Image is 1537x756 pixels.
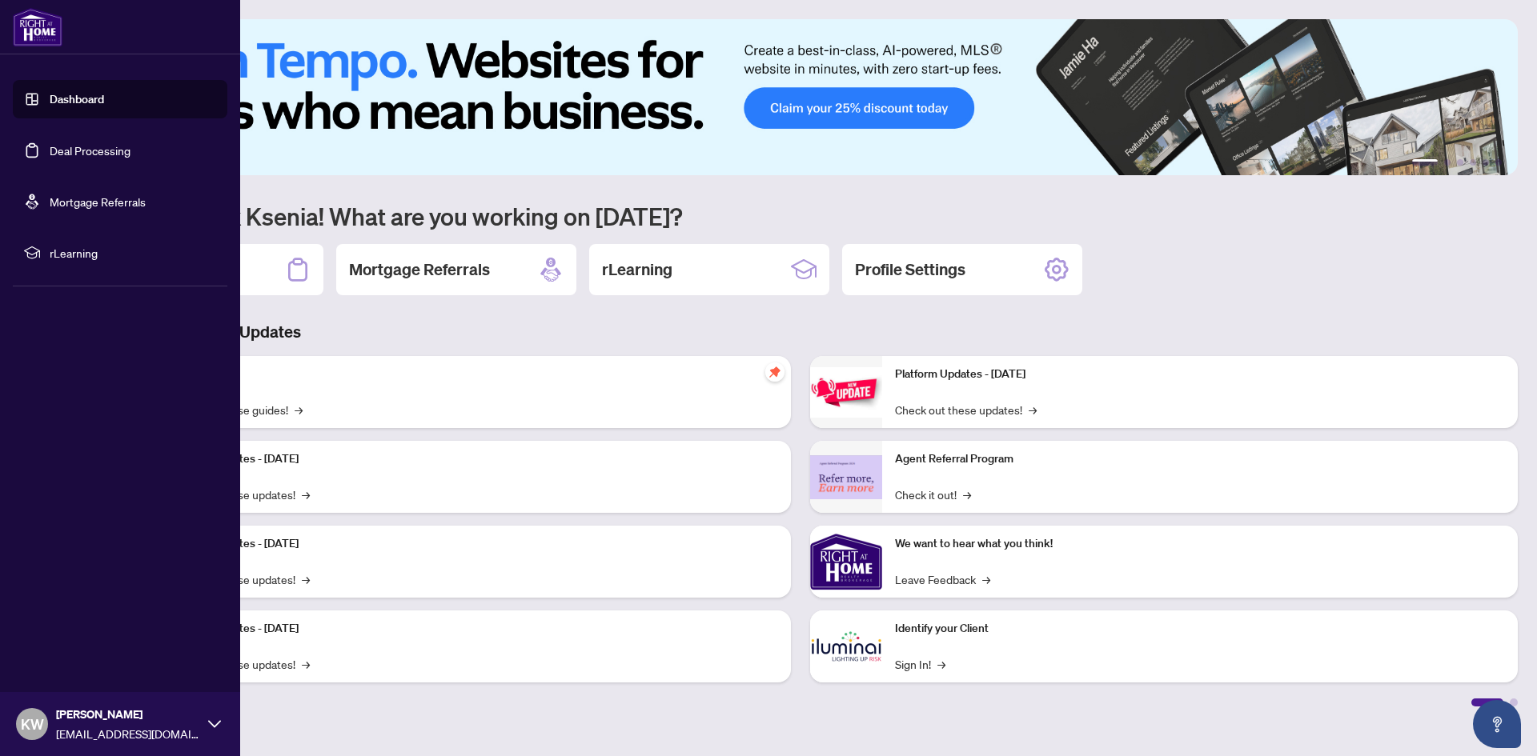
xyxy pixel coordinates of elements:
[895,570,990,588] a: Leave Feedback→
[168,450,778,468] p: Platform Updates - [DATE]
[168,620,778,638] p: Platform Updates - [DATE]
[302,486,310,503] span: →
[349,258,490,281] h2: Mortgage Referrals
[1029,401,1037,418] span: →
[13,8,62,46] img: logo
[1412,159,1438,166] button: 1
[1495,159,1502,166] button: 6
[810,455,882,499] img: Agent Referral Program
[895,620,1505,638] p: Identify your Client
[602,258,672,281] h2: rLearning
[1444,159,1451,166] button: 2
[855,258,965,281] h2: Profile Settings
[50,143,130,158] a: Deal Processing
[302,570,310,588] span: →
[895,655,945,673] a: Sign In!→
[50,194,146,209] a: Mortgage Referrals
[895,401,1037,418] a: Check out these updates!→
[810,367,882,418] img: Platform Updates - June 23, 2025
[83,321,1518,343] h3: Brokerage & Industry Updates
[810,610,882,682] img: Identify your Client
[83,201,1518,231] h1: Welcome back Ksenia! What are you working on [DATE]?
[50,244,216,262] span: rLearning
[295,401,303,418] span: →
[810,526,882,598] img: We want to hear what you think!
[1473,700,1521,748] button: Open asap
[895,486,971,503] a: Check it out!→
[56,706,200,723] span: [PERSON_NAME]
[895,535,1505,553] p: We want to hear what you think!
[21,713,44,735] span: KW
[302,655,310,673] span: →
[982,570,990,588] span: →
[83,19,1518,175] img: Slide 0
[56,725,200,742] span: [EMAIL_ADDRESS][DOMAIN_NAME]
[1457,159,1463,166] button: 3
[937,655,945,673] span: →
[1470,159,1476,166] button: 4
[168,366,778,383] p: Self-Help
[895,366,1505,383] p: Platform Updates - [DATE]
[50,92,104,106] a: Dashboard
[168,535,778,553] p: Platform Updates - [DATE]
[963,486,971,503] span: →
[1483,159,1489,166] button: 5
[895,450,1505,468] p: Agent Referral Program
[765,362,785,382] span: pushpin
